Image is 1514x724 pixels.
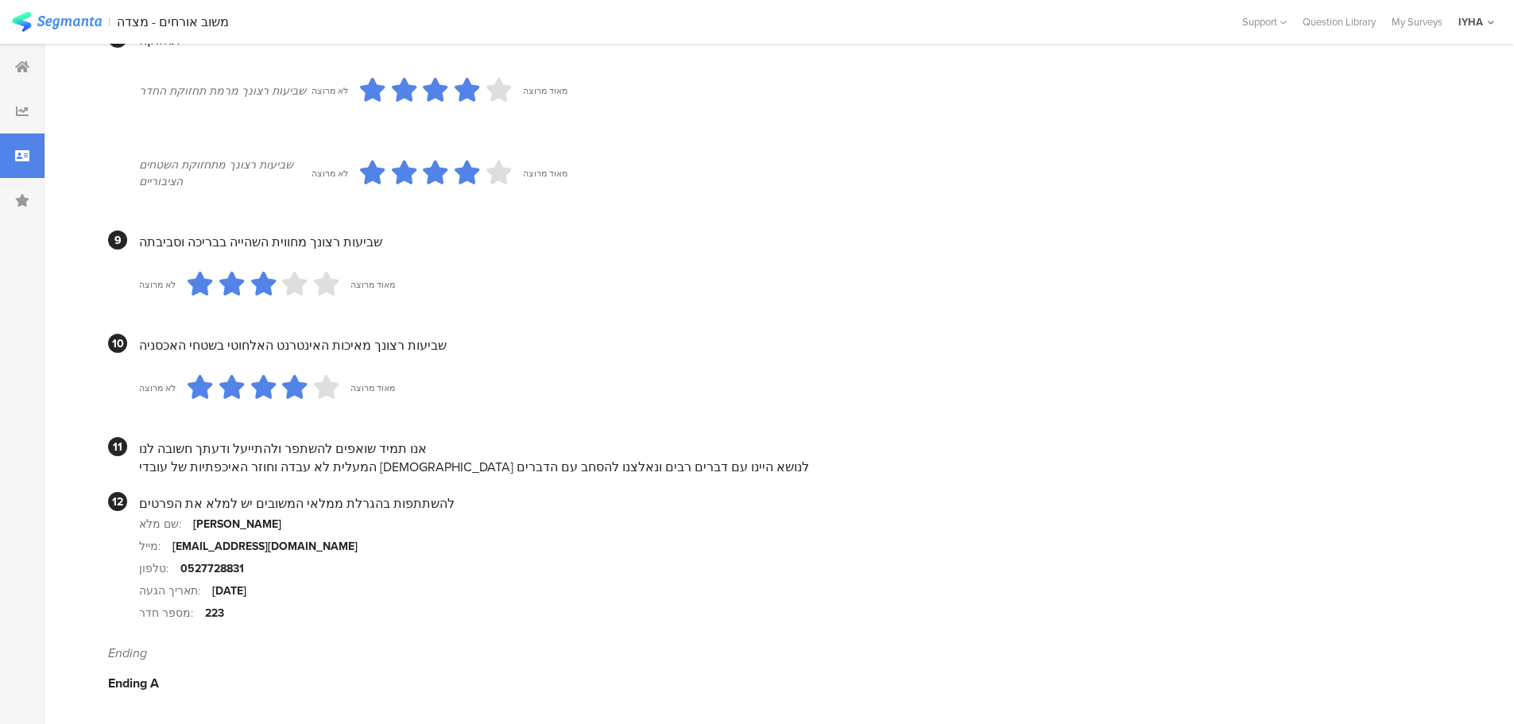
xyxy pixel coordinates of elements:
div: מאוד מרוצה [523,84,567,97]
div: [DATE] [212,583,246,599]
div: 12 [108,492,127,511]
div: שם מלא: [139,516,193,532]
div: [PERSON_NAME] [193,516,281,532]
div: משוב אורחים - מצדה [117,14,229,29]
div: לא מרוצה [139,278,176,291]
div: להשתתפות בהגרלת ממלאי המשובים יש למלא את הפרטים [139,494,1438,513]
div: שביעות רצונך מתחזוקת השטחים הציבוריים [139,157,312,190]
div: מאוד מרוצה [523,167,567,180]
div: Support [1242,10,1287,34]
div: Ending [108,644,1438,662]
div: 10 [108,334,127,353]
div: | [108,13,110,31]
div: מאוד מרוצה [350,278,395,291]
div: לא מרוצה [312,167,348,180]
div: IYHA [1458,14,1483,29]
div: שביעות רצונך מחווית השהייה בבריכה וסביבתה [139,233,1438,251]
div: תאריך הגעה: [139,583,212,599]
div: המעלית לא עבדה וחוזר האיכפתיות של עובדי [DEMOGRAPHIC_DATA] לנושא היינו עם דברים רבים ונאלצנו להסח... [139,458,1438,476]
div: שביעות רצונך מאיכות האינטרנט האלחוטי בשטחי האכסניה [139,336,1438,354]
div: מייל: [139,538,172,555]
div: 0527728831 [180,560,244,577]
div: מאוד מרוצה [350,381,395,394]
div: 223 [205,605,224,621]
a: My Surveys [1384,14,1450,29]
div: לא מרוצה [139,381,176,394]
div: שביעות רצונך מרמת תחזוקת החדר [139,83,312,99]
img: segmanta logo [12,12,102,32]
div: מספר חדר: [139,605,205,621]
div: אנו תמיד שואפים להשתפר ולהתייעל ודעתך חשובה לנו [139,439,1438,458]
div: Ending A [108,674,1438,692]
div: 9 [108,230,127,250]
div: 11 [108,437,127,456]
a: Question Library [1295,14,1384,29]
div: טלפון: [139,560,180,577]
div: [EMAIL_ADDRESS][DOMAIN_NAME] [172,538,358,555]
div: לא מרוצה [312,84,348,97]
